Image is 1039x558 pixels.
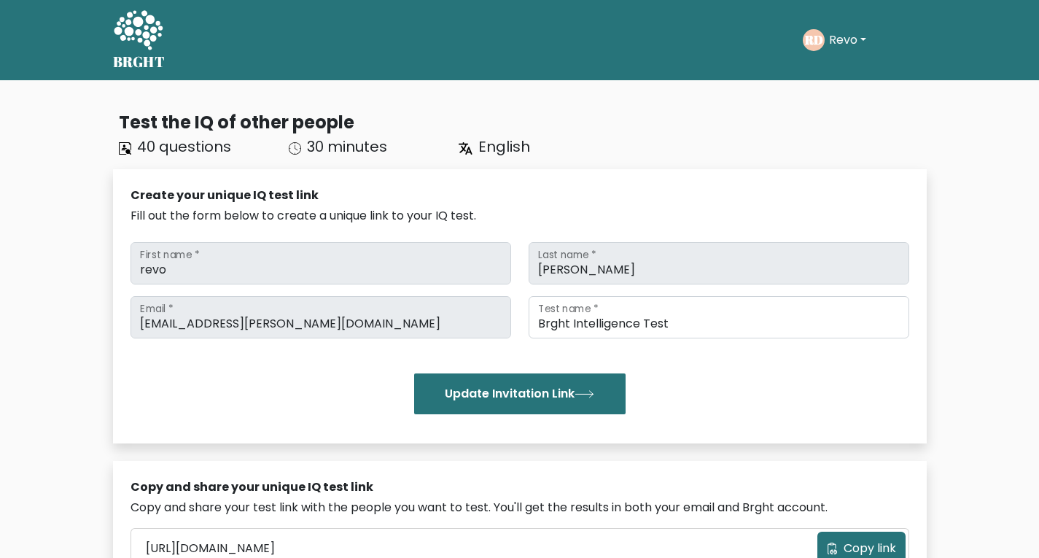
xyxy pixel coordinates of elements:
div: Copy and share your test link with the people you want to test. You'll get the results in both yo... [131,499,909,516]
input: First name [131,242,511,284]
span: Copy link [844,540,896,557]
a: BRGHT [113,6,166,74]
h5: BRGHT [113,53,166,71]
input: Test name [529,296,909,338]
text: RD [803,31,822,48]
span: English [478,136,530,157]
div: Create your unique IQ test link [131,187,909,204]
div: Copy and share your unique IQ test link [131,478,909,496]
input: Email [131,296,511,338]
button: Update Invitation Link [414,373,626,414]
div: Fill out the form below to create a unique link to your IQ test. [131,207,909,225]
input: Last name [529,242,909,284]
span: 30 minutes [307,136,387,157]
span: 40 questions [137,136,231,157]
div: Test the IQ of other people [119,109,927,136]
button: Revo [825,31,871,50]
